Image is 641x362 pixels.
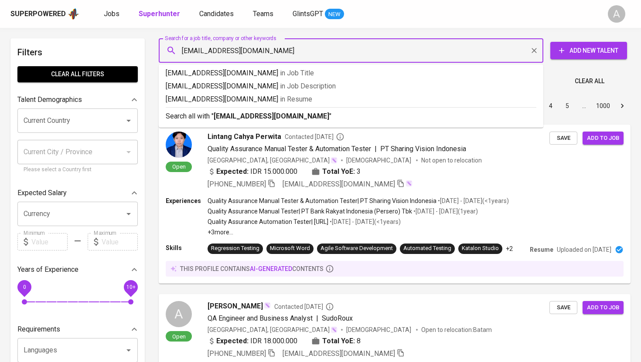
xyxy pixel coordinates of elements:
[166,81,536,91] p: [EMAIL_ADDRESS][DOMAIN_NAME]
[462,244,499,253] div: Katalon Studio
[322,336,355,346] b: Total YoE:
[583,301,624,315] button: Add to job
[412,207,478,216] p: • [DATE] - [DATE] ( 1 year )
[293,10,323,18] span: GlintsGPT
[17,321,138,338] div: Requirements
[325,302,334,311] svg: By Batam recruiter
[208,145,371,153] span: Quality Assurance Manual Tester & Automation Tester
[560,99,574,113] button: Go to page 5
[506,244,513,253] p: +2
[104,9,121,20] a: Jobs
[587,133,619,143] span: Add to job
[104,10,119,18] span: Jobs
[68,7,79,20] img: app logo
[283,349,395,358] span: [EMAIL_ADDRESS][DOMAIN_NAME]
[357,166,361,177] span: 3
[577,101,591,110] div: …
[199,10,234,18] span: Candidates
[357,336,361,346] span: 8
[102,233,138,250] input: Value
[123,208,135,220] button: Open
[159,125,631,284] a: OpenLintang Cahya PerwitaContacted [DATE]Quality Assurance Manual Tester & Automation Tester|PT S...
[554,303,573,313] span: Save
[208,228,509,237] p: +3 more ...
[17,261,138,278] div: Years of Experience
[10,9,66,19] div: Superpowered
[274,302,334,311] span: Contacted [DATE]
[549,132,577,145] button: Save
[208,166,297,177] div: IDR 15.000.000
[557,245,611,254] p: Uploaded on [DATE]
[283,180,395,188] span: [EMAIL_ADDRESS][DOMAIN_NAME]
[208,156,338,165] div: [GEOGRAPHIC_DATA], [GEOGRAPHIC_DATA]
[216,336,249,346] b: Expected:
[421,325,492,334] p: Open to relocation : Batam
[216,166,249,177] b: Expected:
[375,144,377,154] span: |
[608,5,625,23] div: A
[166,68,536,78] p: [EMAIL_ADDRESS][DOMAIN_NAME]
[331,157,338,164] img: magic_wand.svg
[139,10,180,18] b: Superhunter
[169,333,189,340] span: Open
[320,244,393,253] div: Agile Software Development
[166,132,192,158] img: 2949ce7d669c6a87ebe6677609fc0873.jpg
[17,264,78,275] p: Years of Experience
[166,301,192,327] div: A
[214,112,329,120] b: [EMAIL_ADDRESS][DOMAIN_NAME]
[253,10,273,18] span: Teams
[325,10,344,19] span: NEW
[285,132,344,141] span: Contacted [DATE]
[530,245,553,254] p: Resume
[208,207,412,216] p: Quality Assurance Manual Tester | PT Bank Rakyat Indonesia (Persero) Tbk
[328,217,401,226] p: • [DATE] - [DATE] ( <1 years )
[554,133,573,143] span: Save
[421,156,482,165] p: Not open to relocation
[199,9,235,20] a: Candidates
[126,284,135,290] span: 10+
[587,303,619,313] span: Add to job
[208,301,263,311] span: [PERSON_NAME]
[270,244,310,253] div: Microsoft Word
[23,284,26,290] span: 0
[583,132,624,145] button: Add to job
[208,180,266,188] span: [PHONE_NUMBER]
[403,244,451,253] div: Automated Testing
[331,326,338,333] img: magic_wand.svg
[24,166,132,174] p: Please select a Country first
[280,95,312,103] span: in Resume
[166,196,208,205] p: Experiences
[211,244,259,253] div: Regression Testing
[208,132,281,142] span: Lintang Cahya Perwita
[322,166,355,177] b: Total YoE:
[346,156,413,165] span: [DEMOGRAPHIC_DATA]
[550,42,627,59] button: Add New Talent
[250,265,292,272] span: AI-generated
[180,264,324,273] p: this profile contains contents
[436,196,509,205] p: • [DATE] - [DATE] ( <1 years )
[280,82,336,90] span: in Job Description
[322,314,353,322] span: SudoRoux
[24,69,131,80] span: Clear All filters
[544,99,558,113] button: Go to page 4
[208,325,338,334] div: [GEOGRAPHIC_DATA], [GEOGRAPHIC_DATA]
[17,45,138,59] h6: Filters
[253,9,275,20] a: Teams
[593,99,613,113] button: Go to page 1000
[316,313,318,324] span: |
[575,76,604,87] span: Clear All
[208,217,328,226] p: Quality Assurance Automation Tester | [URL]
[166,111,536,122] p: Search all with " "
[336,132,344,141] svg: By Batam recruiter
[17,95,82,105] p: Talent Demographics
[17,184,138,202] div: Expected Salary
[549,301,577,315] button: Save
[166,244,208,252] p: Skills
[166,94,536,105] p: [EMAIL_ADDRESS][DOMAIN_NAME]
[528,44,540,57] button: Clear
[31,233,68,250] input: Value
[571,73,608,89] button: Clear All
[17,188,67,198] p: Expected Salary
[406,180,413,187] img: magic_wand.svg
[293,9,344,20] a: GlintsGPT NEW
